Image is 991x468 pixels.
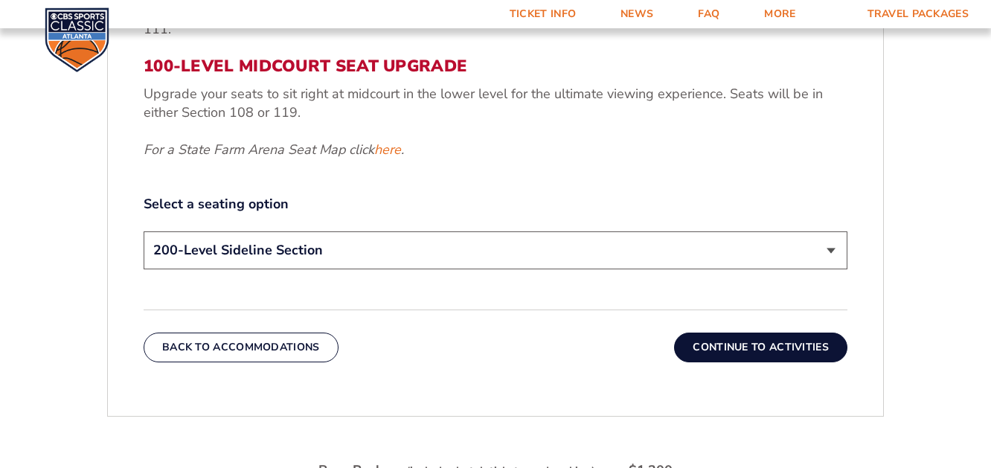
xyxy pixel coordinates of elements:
em: For a State Farm Arena Seat Map click . [144,141,404,158]
label: Select a seating option [144,195,847,214]
img: CBS Sports Classic [45,7,109,72]
p: Upgrade your seats to sit right at midcourt in the lower level for the ultimate viewing experienc... [144,85,847,122]
h3: 100-Level Midcourt Seat Upgrade [144,57,847,76]
button: Continue To Activities [674,333,847,362]
button: Back To Accommodations [144,333,339,362]
a: here [374,141,401,159]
